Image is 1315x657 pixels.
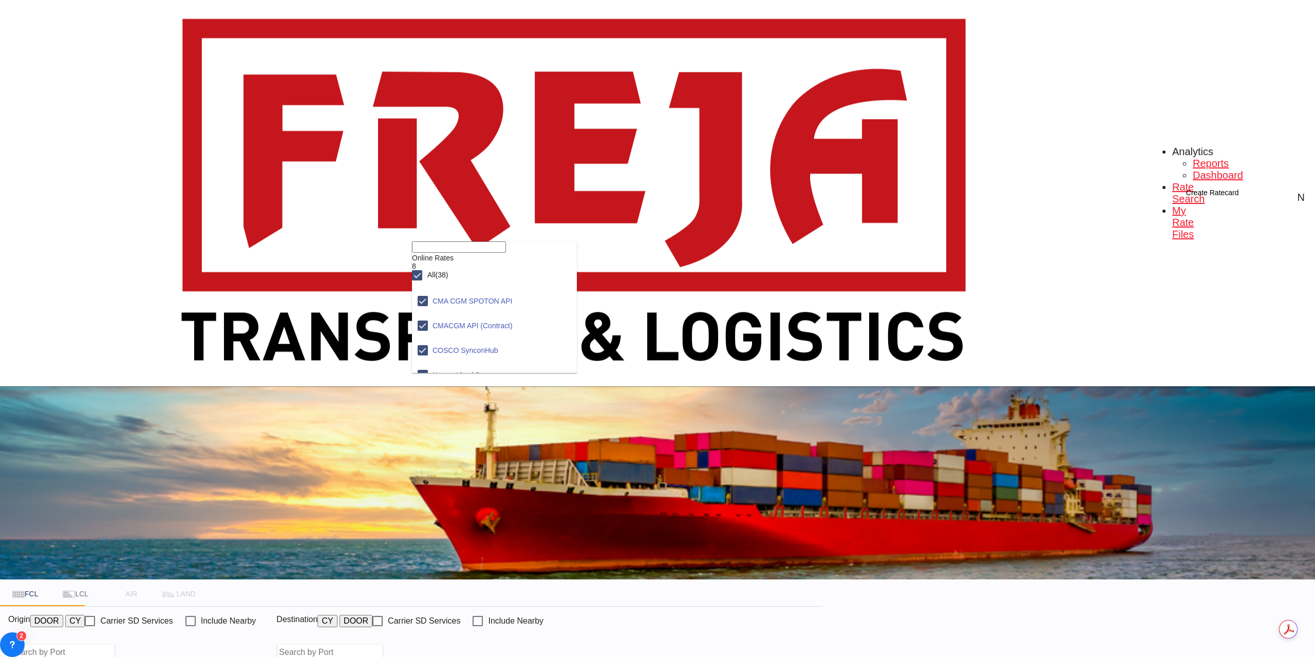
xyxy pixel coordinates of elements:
div: 8 [412,262,577,270]
div: COSCO SynconHub [433,346,498,354]
div: CMA CGM SPOTON API [433,297,512,305]
div: Hapag-Lloyd Spot [433,371,490,379]
div: Online Rates [412,254,577,262]
md-icon: icon-magnify [506,241,518,254]
md-checkbox: Checkbox No Ink [412,270,448,280]
span: (38) [436,271,448,279]
div: All [427,271,448,279]
div: CMACGM API (Contract) [433,322,513,330]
